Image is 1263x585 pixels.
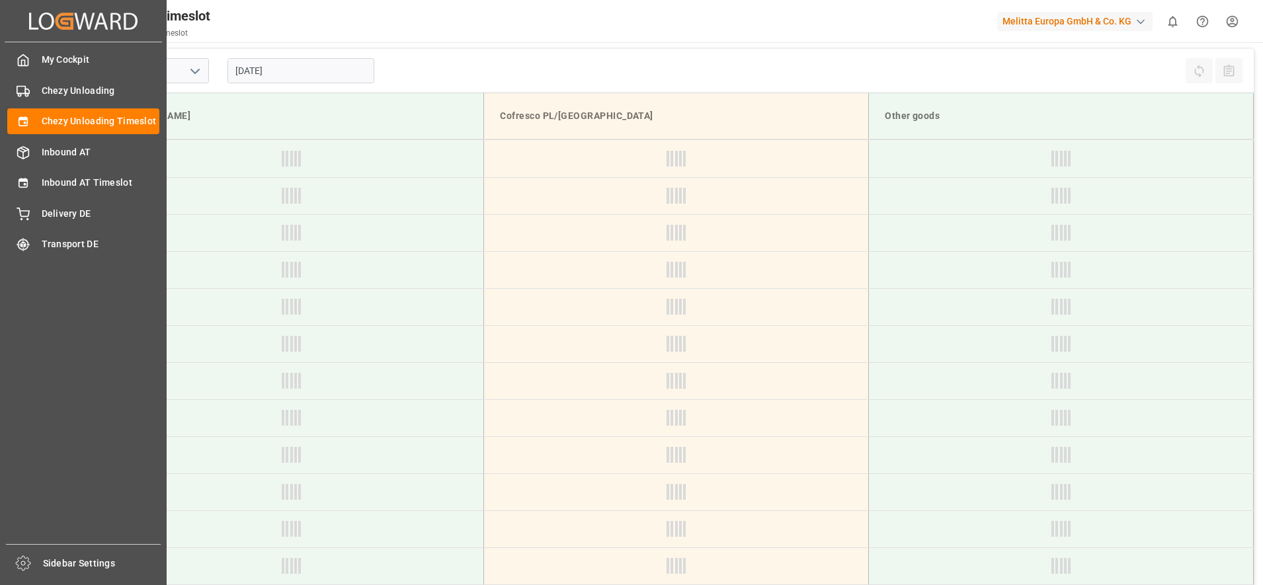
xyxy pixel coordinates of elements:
[7,231,159,257] a: Transport DE
[42,114,160,128] span: Chezy Unloading Timeslot
[7,170,159,196] a: Inbound AT Timeslot
[42,237,160,251] span: Transport DE
[495,104,858,128] div: Cofresco PL/[GEOGRAPHIC_DATA]
[7,47,159,73] a: My Cockpit
[42,53,160,67] span: My Cockpit
[42,207,160,221] span: Delivery DE
[7,139,159,165] a: Inbound AT
[184,61,204,81] button: open menu
[7,77,159,103] a: Chezy Unloading
[879,104,1243,128] div: Other goods
[7,200,159,226] a: Delivery DE
[42,84,160,98] span: Chezy Unloading
[110,104,473,128] div: [PERSON_NAME]
[227,58,374,83] input: DD.MM.YYYY
[42,145,160,159] span: Inbound AT
[997,12,1153,31] div: Melitta Europa GmbH & Co. KG
[7,108,159,134] a: Chezy Unloading Timeslot
[42,176,160,190] span: Inbound AT Timeslot
[1158,7,1188,36] button: show 0 new notifications
[997,9,1158,34] button: Melitta Europa GmbH & Co. KG
[43,557,161,570] span: Sidebar Settings
[1188,7,1217,36] button: Help Center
